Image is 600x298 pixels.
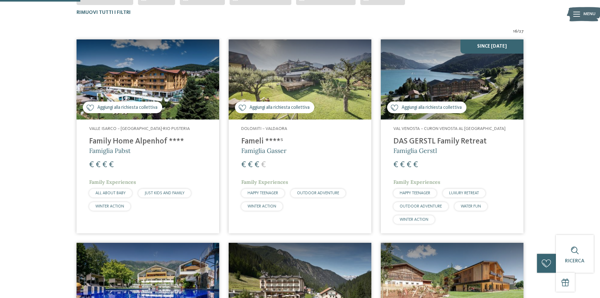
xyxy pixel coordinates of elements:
span: ALL ABOUT BABY [95,191,126,195]
a: Cercate un hotel per famiglie? Qui troverete solo i migliori! Aggiungi alla richiesta collettiva ... [77,39,219,233]
span: Family Experiences [89,179,136,185]
span: Famiglia Pabst [89,147,131,155]
span: OUTDOOR ADVENTURE [297,191,339,195]
span: € [393,161,398,169]
span: € [241,161,246,169]
span: € [248,161,253,169]
span: Ricerca [565,259,585,264]
span: HAPPY TEENAGER [248,191,278,195]
span: € [407,161,411,169]
span: Aggiungi alla richiesta collettiva [97,104,157,111]
span: Aggiungi alla richiesta collettiva [402,104,462,111]
span: Rimuovi tutti i filtri [77,10,131,15]
span: / [517,28,519,35]
span: € [109,161,114,169]
span: Famiglia Gerstl [393,147,437,155]
span: € [89,161,94,169]
span: € [261,161,266,169]
img: Cercate un hotel per famiglie? Qui troverete solo i migliori! [381,39,523,120]
span: € [400,161,405,169]
span: HAPPY TEENAGER [400,191,430,195]
span: OUTDOOR ADVENTURE [400,204,442,208]
span: Dolomiti – Valdaora [241,126,287,131]
span: Family Experiences [393,179,440,185]
a: Cercate un hotel per famiglie? Qui troverete solo i migliori! Aggiungi alla richiesta collettiva ... [229,39,371,233]
span: WATER FUN [461,204,481,208]
span: € [413,161,418,169]
span: Family Experiences [241,179,288,185]
span: WINTER ACTION [400,218,428,222]
a: Cercate un hotel per famiglie? Qui troverete solo i migliori! Aggiungi alla richiesta collettiva ... [381,39,523,233]
span: Val Venosta – Curon Venosta al [GEOGRAPHIC_DATA] [393,126,506,131]
span: Famiglia Gasser [241,147,287,155]
h4: Family Home Alpenhof **** [89,137,207,146]
span: LUXURY RETREAT [449,191,479,195]
h4: DAS GERSTL Family Retreat [393,137,511,146]
span: Aggiungi alla richiesta collettiva [249,104,310,111]
img: Cercate un hotel per famiglie? Qui troverete solo i migliori! [229,39,371,120]
img: Family Home Alpenhof **** [77,39,219,120]
span: JUST KIDS AND FAMILY [145,191,185,195]
span: Valle Isarco – [GEOGRAPHIC_DATA]-Rio Pusteria [89,126,190,131]
span: 27 [519,28,524,35]
span: 16 [513,28,517,35]
span: WINTER ACTION [95,204,124,208]
span: € [96,161,100,169]
span: WINTER ACTION [248,204,276,208]
span: € [254,161,259,169]
span: € [102,161,107,169]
